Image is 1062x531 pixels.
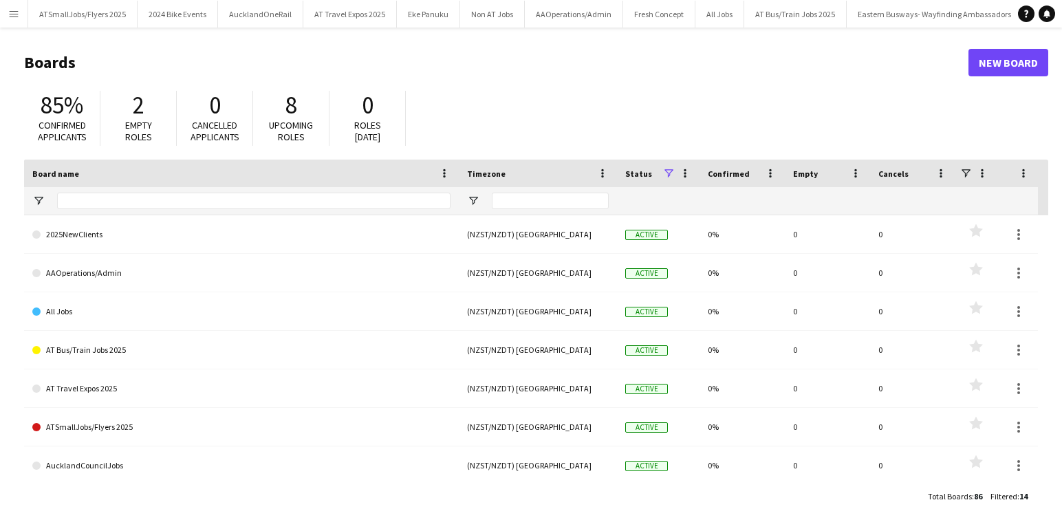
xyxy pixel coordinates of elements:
span: Filtered [990,491,1017,501]
input: Timezone Filter Input [492,193,609,209]
div: 0 [870,369,955,407]
span: Active [625,345,668,356]
a: New Board [968,49,1048,76]
div: 0 [785,215,870,253]
div: 0% [700,369,785,407]
span: 0 [209,90,221,120]
div: (NZST/NZDT) [GEOGRAPHIC_DATA] [459,292,617,330]
div: (NZST/NZDT) [GEOGRAPHIC_DATA] [459,331,617,369]
span: Active [625,422,668,433]
span: Timezone [467,169,506,179]
span: Active [625,384,668,394]
div: 0 [870,254,955,292]
button: Open Filter Menu [467,195,479,207]
span: Status [625,169,652,179]
span: 8 [285,90,297,120]
button: All Jobs [695,1,744,28]
a: AAOperations/Admin [32,254,451,292]
a: All Jobs [32,292,451,331]
div: 0 [785,331,870,369]
button: Open Filter Menu [32,195,45,207]
button: Non AT Jobs [460,1,525,28]
span: Active [625,307,668,317]
div: 0 [870,446,955,484]
button: Eke Panuku [397,1,460,28]
span: Upcoming roles [269,119,313,143]
span: 85% [41,90,83,120]
button: AAOperations/Admin [525,1,623,28]
span: Active [625,461,668,471]
a: AT Travel Expos 2025 [32,369,451,408]
button: ATSmallJobs/Flyers 2025 [28,1,138,28]
div: (NZST/NZDT) [GEOGRAPHIC_DATA] [459,446,617,484]
a: AT Bus/Train Jobs 2025 [32,331,451,369]
div: (NZST/NZDT) [GEOGRAPHIC_DATA] [459,408,617,446]
div: (NZST/NZDT) [GEOGRAPHIC_DATA] [459,369,617,407]
button: 2024 Bike Events [138,1,218,28]
div: 0 [785,254,870,292]
div: 0 [870,215,955,253]
a: ATSmallJobs/Flyers 2025 [32,408,451,446]
div: 0 [785,446,870,484]
span: 0 [362,90,373,120]
div: (NZST/NZDT) [GEOGRAPHIC_DATA] [459,254,617,292]
span: 86 [974,491,982,501]
span: Empty roles [125,119,152,143]
div: 0% [700,292,785,330]
div: 0 [785,369,870,407]
div: 0 [870,408,955,446]
div: : [990,483,1028,510]
button: Eastern Busways- Wayfinding Ambassadors 2024 [847,1,1041,28]
button: AucklandOneRail [218,1,303,28]
h1: Boards [24,52,968,73]
div: : [928,483,982,510]
a: 2025NewClients [32,215,451,254]
button: AT Bus/Train Jobs 2025 [744,1,847,28]
div: 0% [700,408,785,446]
span: Board name [32,169,79,179]
span: Cancels [878,169,909,179]
span: Cancelled applicants [191,119,239,143]
button: Fresh Concept [623,1,695,28]
div: 0% [700,331,785,369]
span: Roles [DATE] [354,119,381,143]
div: 0% [700,446,785,484]
a: AucklandCouncilJobs [32,446,451,485]
div: 0 [870,292,955,330]
div: 0% [700,215,785,253]
button: AT Travel Expos 2025 [303,1,397,28]
span: Empty [793,169,818,179]
span: 14 [1019,491,1028,501]
span: Active [625,268,668,279]
div: 0 [785,292,870,330]
div: 0% [700,254,785,292]
div: (NZST/NZDT) [GEOGRAPHIC_DATA] [459,215,617,253]
span: Confirmed applicants [38,119,87,143]
input: Board name Filter Input [57,193,451,209]
div: 0 [870,331,955,369]
span: Confirmed [708,169,750,179]
span: 2 [133,90,144,120]
span: Total Boards [928,491,972,501]
div: 0 [785,408,870,446]
span: Active [625,230,668,240]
